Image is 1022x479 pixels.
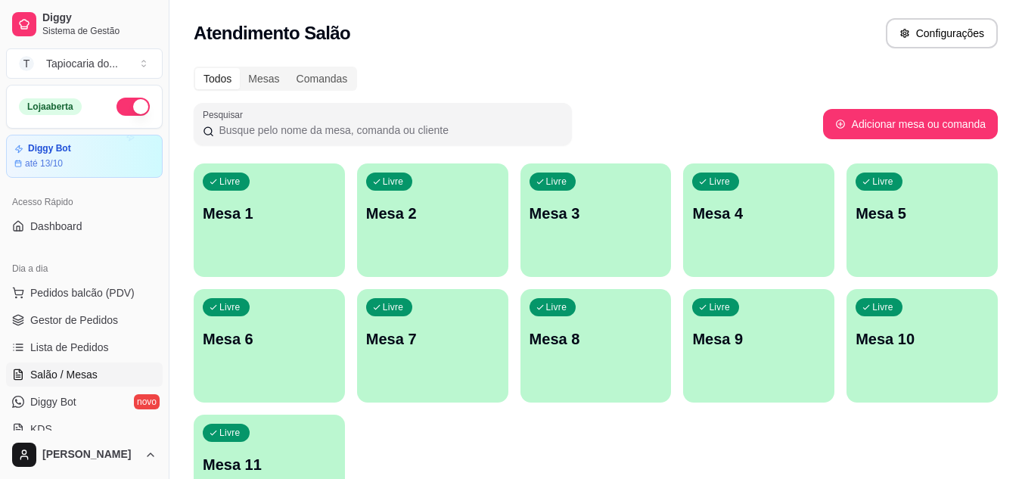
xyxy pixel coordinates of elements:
div: Comandas [288,68,356,89]
button: LivreMesa 8 [520,289,672,403]
span: Lista de Pedidos [30,340,109,355]
p: Mesa 7 [366,328,499,350]
span: Gestor de Pedidos [30,313,118,328]
button: LivreMesa 7 [357,289,508,403]
p: Mesa 11 [203,454,336,475]
p: Mesa 4 [692,203,825,224]
a: DiggySistema de Gestão [6,6,163,42]
button: LivreMesa 2 [357,163,508,277]
article: até 13/10 [25,157,63,170]
a: Diggy Botnovo [6,390,163,414]
a: Lista de Pedidos [6,335,163,359]
a: KDS [6,417,163,441]
button: Select a team [6,48,163,79]
button: LivreMesa 5 [846,163,998,277]
span: [PERSON_NAME] [42,448,138,462]
button: Pedidos balcão (PDV) [6,281,163,305]
button: Configurações [886,18,998,48]
a: Salão / Mesas [6,362,163,387]
p: Livre [219,427,241,439]
button: [PERSON_NAME] [6,437,163,473]
p: Livre [383,301,404,313]
button: LivreMesa 9 [683,289,834,403]
span: Diggy Bot [30,394,76,409]
p: Mesa 8 [530,328,663,350]
p: Mesa 1 [203,203,336,224]
button: LivreMesa 1 [194,163,345,277]
button: LivreMesa 10 [846,289,998,403]
div: Acesso Rápido [6,190,163,214]
div: Tapiocaria do ... [46,56,118,71]
span: Diggy [42,11,157,25]
button: LivreMesa 4 [683,163,834,277]
input: Pesquisar [214,123,563,138]
a: Dashboard [6,214,163,238]
p: Livre [219,301,241,313]
p: Livre [872,301,893,313]
p: Mesa 9 [692,328,825,350]
span: Sistema de Gestão [42,25,157,37]
p: Mesa 2 [366,203,499,224]
a: Gestor de Pedidos [6,308,163,332]
p: Livre [872,176,893,188]
p: Livre [219,176,241,188]
p: Livre [383,176,404,188]
span: T [19,56,34,71]
article: Diggy Bot [28,143,71,154]
div: Dia a dia [6,257,163,281]
button: Adicionar mesa ou comanda [823,109,998,139]
button: Alterar Status [116,98,150,116]
p: Mesa 3 [530,203,663,224]
label: Pesquisar [203,108,248,121]
p: Mesa 6 [203,328,336,350]
div: Todos [195,68,240,89]
p: Livre [546,176,567,188]
button: LivreMesa 3 [520,163,672,277]
span: Pedidos balcão (PDV) [30,285,135,300]
span: Dashboard [30,219,82,234]
p: Mesa 5 [856,203,989,224]
h2: Atendimento Salão [194,21,350,45]
p: Livre [709,301,730,313]
p: Livre [709,176,730,188]
div: Loja aberta [19,98,82,115]
div: Mesas [240,68,287,89]
span: Salão / Mesas [30,367,98,382]
p: Livre [546,301,567,313]
p: Mesa 10 [856,328,989,350]
a: Diggy Botaté 13/10 [6,135,163,178]
span: KDS [30,421,52,437]
button: LivreMesa 6 [194,289,345,403]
